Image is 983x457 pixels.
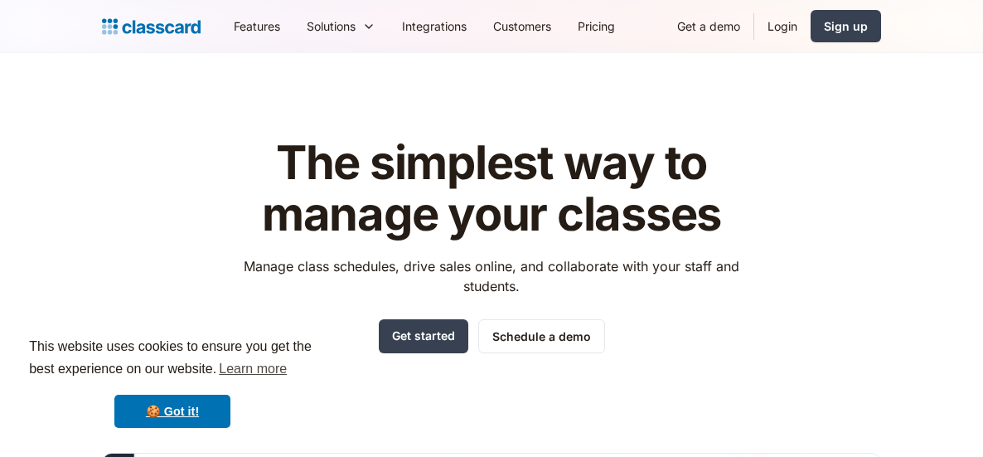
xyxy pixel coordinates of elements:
a: learn more about cookies [216,357,289,382]
div: Sign up [824,17,868,35]
a: Features [220,7,293,45]
div: cookieconsent [13,321,332,444]
a: Customers [480,7,564,45]
a: dismiss cookie message [114,395,230,428]
a: Get started [379,319,468,353]
a: Schedule a demo [478,319,605,353]
div: Solutions [293,7,389,45]
a: Logo [102,15,201,38]
a: Login [754,7,811,45]
span: This website uses cookies to ensure you get the best experience on our website. [29,337,316,382]
p: Manage class schedules, drive sales online, and collaborate with your staff and students. [229,256,755,296]
a: Sign up [811,10,881,42]
div: Solutions [307,17,356,35]
a: Get a demo [664,7,753,45]
a: Pricing [564,7,628,45]
h1: The simplest way to manage your classes [229,138,755,240]
a: Integrations [389,7,480,45]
